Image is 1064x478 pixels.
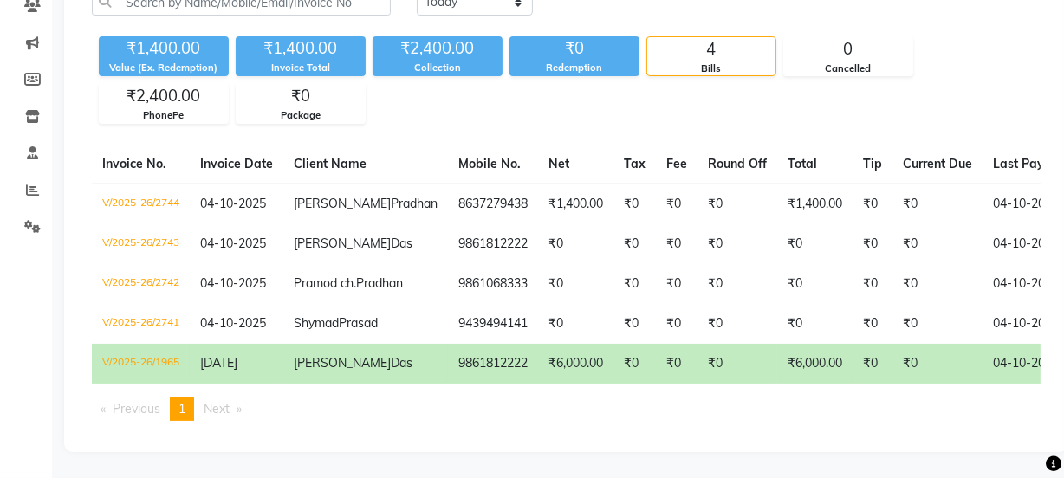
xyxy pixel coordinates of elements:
td: ₹0 [892,344,983,384]
td: V/2025-26/2744 [92,184,190,224]
div: PhonePe [100,108,228,123]
span: 04-10-2025 [200,196,266,211]
span: Round Off [708,156,767,171]
span: Client Name [294,156,367,171]
td: 9439494141 [448,304,538,344]
span: 04-10-2025 [200,315,266,331]
div: Collection [373,61,503,75]
span: Das [391,355,412,371]
div: 4 [647,37,775,61]
span: Fee [666,156,687,171]
div: ₹2,400.00 [100,84,228,108]
span: [PERSON_NAME] [294,236,391,251]
span: Prasad [339,315,378,331]
td: ₹0 [892,224,983,264]
td: ₹0 [892,264,983,304]
span: Invoice No. [102,156,166,171]
span: Pradhan [356,275,403,291]
span: Current Due [903,156,972,171]
td: 9861068333 [448,264,538,304]
td: ₹0 [613,184,656,224]
div: ₹1,400.00 [236,36,366,61]
div: ₹1,400.00 [99,36,229,61]
td: ₹0 [853,344,892,384]
span: Shymad [294,315,339,331]
td: V/2025-26/2741 [92,304,190,344]
div: Redemption [509,61,639,75]
span: 04-10-2025 [200,236,266,251]
span: 1 [178,401,185,417]
span: Net [548,156,569,171]
td: ₹0 [892,304,983,344]
span: [PERSON_NAME] [294,355,391,371]
span: Das [391,236,412,251]
td: ₹0 [697,184,777,224]
td: ₹0 [853,264,892,304]
span: Mobile No. [458,156,521,171]
td: ₹6,000.00 [538,344,613,384]
td: ₹0 [656,304,697,344]
td: ₹6,000.00 [777,344,853,384]
td: ₹0 [853,184,892,224]
div: ₹0 [237,84,365,108]
td: ₹0 [613,304,656,344]
span: Invoice Date [200,156,273,171]
td: ₹0 [777,224,853,264]
nav: Pagination [92,397,1041,421]
div: Bills [647,61,775,76]
div: ₹0 [509,36,639,61]
td: ₹0 [853,224,892,264]
div: Invoice Total [236,61,366,75]
span: 04-10-2025 [200,275,266,291]
span: Previous [113,401,160,417]
td: ₹0 [538,224,613,264]
td: ₹0 [853,304,892,344]
span: Tip [863,156,882,171]
td: ₹0 [656,224,697,264]
td: ₹0 [613,344,656,384]
td: ₹0 [697,344,777,384]
td: ₹0 [892,184,983,224]
td: V/2025-26/2742 [92,264,190,304]
td: ₹0 [777,264,853,304]
td: ₹0 [777,304,853,344]
div: ₹2,400.00 [373,36,503,61]
td: ₹0 [656,344,697,384]
span: Next [204,401,230,417]
div: 0 [784,37,912,61]
td: ₹0 [538,304,613,344]
td: ₹0 [538,264,613,304]
span: Total [788,156,817,171]
td: ₹0 [697,224,777,264]
span: Pramod ch. [294,275,356,291]
td: ₹1,400.00 [538,184,613,224]
span: Tax [624,156,646,171]
td: V/2025-26/2743 [92,224,190,264]
td: ₹0 [656,184,697,224]
td: ₹0 [613,224,656,264]
td: ₹1,400.00 [777,184,853,224]
td: ₹0 [697,304,777,344]
span: Pradhan [391,196,438,211]
td: ₹0 [697,264,777,304]
span: [PERSON_NAME] [294,196,391,211]
td: 9861812222 [448,344,538,384]
span: [DATE] [200,355,237,371]
td: 8637279438 [448,184,538,224]
td: ₹0 [656,264,697,304]
td: ₹0 [613,264,656,304]
div: Cancelled [784,61,912,76]
div: Package [237,108,365,123]
td: V/2025-26/1965 [92,344,190,384]
td: 9861812222 [448,224,538,264]
div: Value (Ex. Redemption) [99,61,229,75]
